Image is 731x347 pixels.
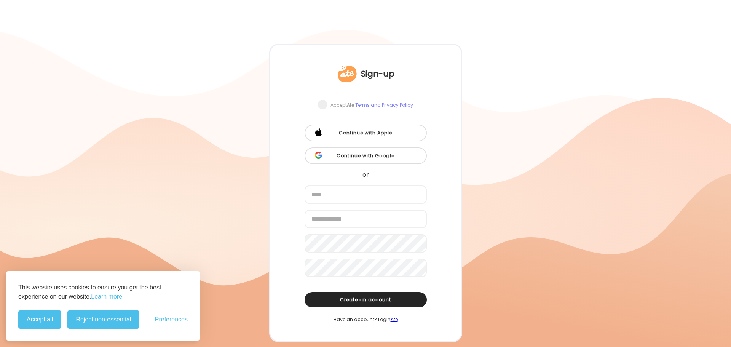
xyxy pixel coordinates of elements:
[91,292,122,301] a: Learn more
[155,316,188,323] span: Preferences
[355,102,413,108] a: Terms and Privacy Policy
[330,102,413,108] div: Accept
[305,292,427,307] div: Create an account
[305,170,427,179] div: or
[305,147,427,164] div: Continue with Google
[347,102,354,108] b: Ate
[155,316,188,323] button: Toggle preferences
[18,283,188,301] p: This website uses cookies to ensure you get the best experience on our website.
[305,317,427,323] div: Have an account? Login
[391,316,398,323] a: Ate
[361,68,394,80] h2: Sign-up
[67,310,139,329] button: Reject non-essential
[305,125,427,141] div: Continue with Apple
[18,310,61,329] button: Accept all cookies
